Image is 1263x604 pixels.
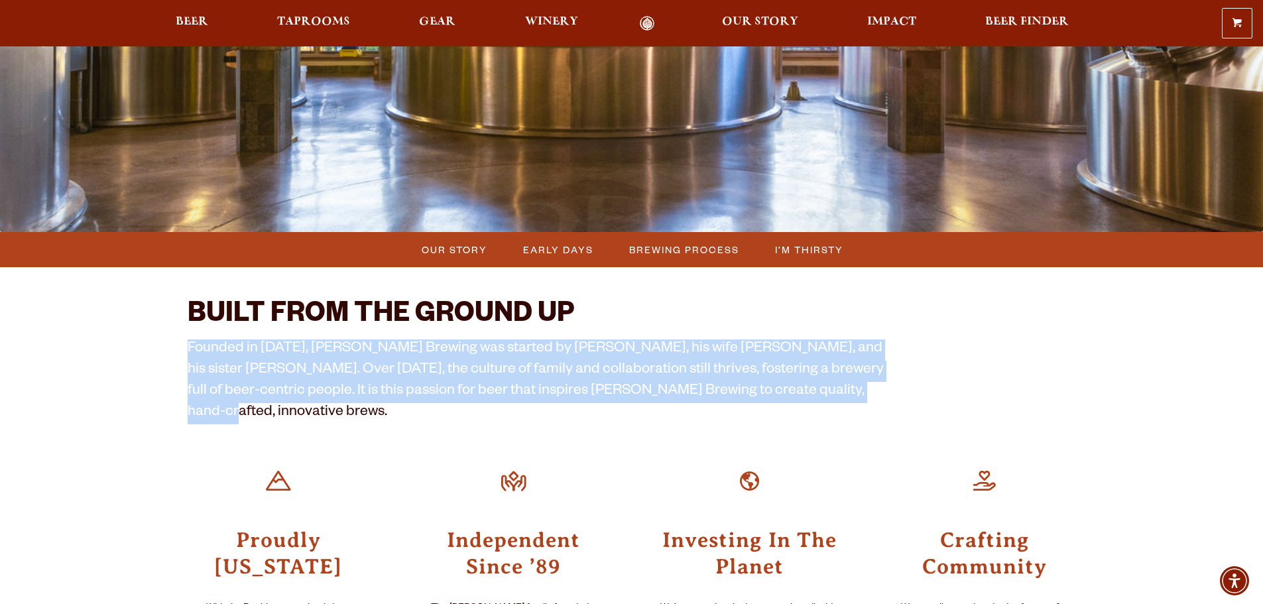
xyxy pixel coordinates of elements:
h3: Independent Since ’89 [423,525,605,579]
span: Beer Finder [985,17,1069,27]
span: I’m Thirsty [775,240,843,259]
h2: BUILT FROM THE GROUND UP [188,300,888,332]
span: Early Days [523,240,593,259]
span: Impact [867,17,916,27]
h3: Proudly [US_STATE] [188,525,370,579]
h3: Investing In The Planet [658,525,841,579]
p: Founded in [DATE], [PERSON_NAME] Brewing was started by [PERSON_NAME], his wife [PERSON_NAME], an... [188,339,888,424]
div: Accessibility Menu [1220,566,1249,595]
span: Taprooms [277,17,350,27]
a: Beer Finder [977,16,1077,31]
span: Beer [176,17,208,27]
span: Gear [419,17,455,27]
a: Taprooms [269,16,359,31]
span: Our Story [722,17,798,27]
a: Odell Home [623,16,672,31]
h3: Crafting Community [894,525,1076,579]
a: Gear [410,16,464,31]
a: Brewing Process [621,240,746,259]
span: Brewing Process [629,240,739,259]
a: Our Story [713,16,807,31]
a: Beer [167,16,217,31]
a: Winery [516,16,587,31]
a: Early Days [515,240,600,259]
span: Our Story [422,240,487,259]
a: I’m Thirsty [767,240,850,259]
a: Impact [859,16,925,31]
a: Our Story [414,240,494,259]
span: Winery [525,17,578,27]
